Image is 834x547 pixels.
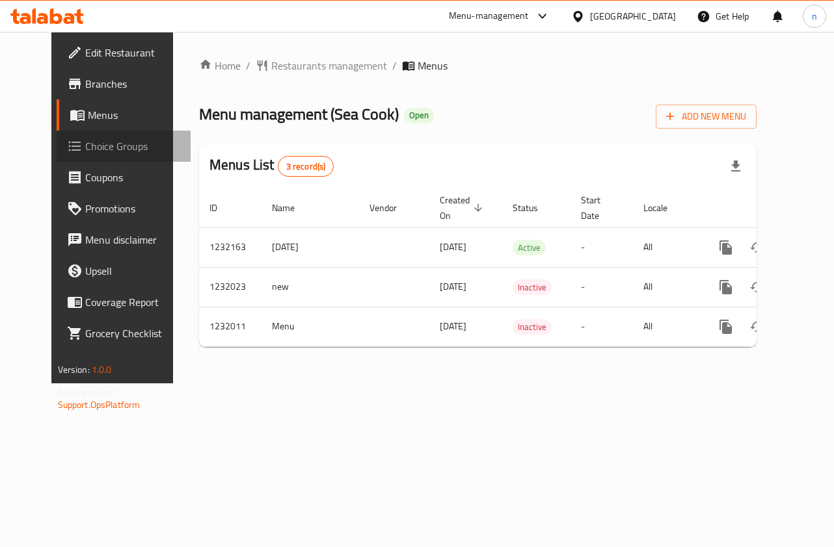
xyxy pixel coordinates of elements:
span: 1.0.0 [92,361,112,378]
a: Menus [57,99,191,131]
span: Menus [88,107,180,123]
span: Locale [643,200,684,216]
span: Coupons [85,170,180,185]
button: Change Status [742,311,773,342]
td: 1232023 [199,267,262,307]
td: new [262,267,359,307]
div: Export file [720,151,751,182]
button: Change Status [742,272,773,303]
li: / [246,58,250,73]
span: Coverage Report [85,294,180,310]
td: 1232011 [199,307,262,346]
div: Active [513,240,546,255]
span: 3 record(s) [278,160,334,173]
a: Branches [57,68,191,99]
span: Inactive [513,280,552,295]
span: Menu management ( Sea Cook ) [199,99,399,129]
span: Menu disclaimer [85,232,180,248]
span: ID [209,200,234,216]
td: [DATE] [262,227,359,267]
span: Version: [58,361,90,378]
span: Get support on: [58,383,118,400]
span: Vendor [370,200,414,216]
span: Grocery Checklist [85,325,180,341]
td: All [633,227,700,267]
span: [DATE] [440,238,466,255]
a: Coupons [57,162,191,193]
div: Inactive [513,319,552,335]
span: Inactive [513,320,552,335]
div: Menu-management [449,8,529,24]
span: [DATE] [440,318,466,335]
span: Choice Groups [85,138,180,154]
span: Status [513,200,555,216]
a: Choice Groups [57,131,191,162]
td: All [633,307,700,346]
div: Total records count [278,156,334,177]
a: Support.OpsPlatform [58,396,141,413]
td: 1232163 [199,227,262,267]
span: Open [404,110,434,121]
span: Upsell [85,263,180,279]
button: more [710,232,742,263]
button: more [710,311,742,342]
td: - [571,227,633,267]
td: - [571,267,633,307]
span: n [812,9,817,23]
td: All [633,267,700,307]
div: Open [404,108,434,123]
span: Menus [418,58,448,73]
a: Edit Restaurant [57,37,191,68]
span: Active [513,240,546,255]
a: Menu disclaimer [57,224,191,255]
span: Name [272,200,312,216]
td: Menu [262,307,359,346]
a: Home [199,58,241,73]
a: Restaurants management [256,58,387,73]
span: Edit Restaurant [85,45,180,60]
span: Start Date [581,192,617,223]
a: Promotions [57,193,191,224]
button: Add New Menu [656,105,757,129]
a: Upsell [57,255,191,286]
span: Promotions [85,201,180,216]
td: - [571,307,633,346]
span: Restaurants management [271,58,387,73]
nav: breadcrumb [199,58,757,73]
button: Change Status [742,232,773,263]
span: Branches [85,76,180,92]
li: / [392,58,397,73]
button: more [710,272,742,303]
a: Grocery Checklist [57,318,191,349]
span: Add New Menu [666,108,746,125]
span: [DATE] [440,278,466,295]
a: Coverage Report [57,286,191,318]
span: Created On [440,192,487,223]
h2: Menus List [209,155,334,177]
div: [GEOGRAPHIC_DATA] [590,9,676,23]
